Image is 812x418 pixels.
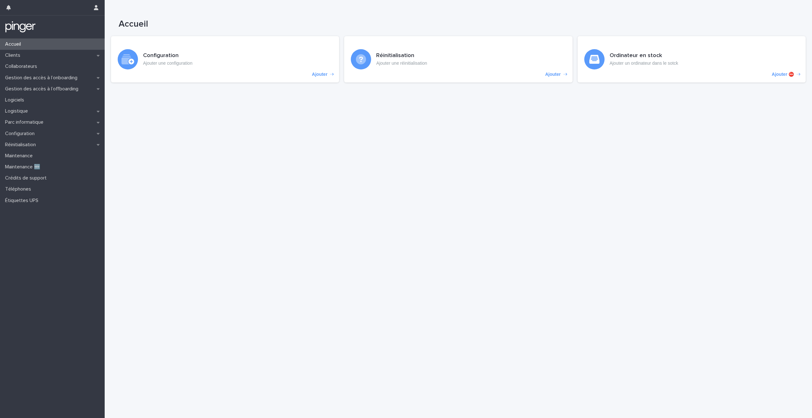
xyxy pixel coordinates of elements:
p: Maintenance [3,153,38,159]
p: Parc informatique [3,119,49,125]
h3: Réinitialisation [376,52,427,59]
p: Accueil [3,41,26,47]
p: Maintenance 🆕 [3,164,45,170]
p: Ajouter un ordinateur dans le sotck [610,61,678,66]
p: Logiciels [3,97,29,103]
p: Ajouter [545,72,561,77]
p: Logistique [3,108,33,114]
p: Étiquettes UPS [3,198,43,204]
p: Réinitialisation [3,142,41,148]
p: Ajouter [312,72,327,77]
h3: Configuration [143,52,193,59]
h3: Ordinateur en stock [610,52,678,59]
p: Ajouter une configuration [143,61,193,66]
img: mTgBEunGTSyRkCgitkcU [5,21,36,33]
a: Ajouter [344,36,572,82]
a: Ajouter ⛔️ [578,36,806,82]
p: Collaborateurs [3,63,42,69]
a: Ajouter [111,36,339,82]
p: Téléphones [3,186,36,192]
p: Crédits de support [3,175,52,181]
p: Ajouter une réinitialisation [376,61,427,66]
p: Gestion des accès à l’onboarding [3,75,82,81]
p: Clients [3,52,25,58]
p: Configuration [3,131,40,137]
h1: Accueil [119,19,428,30]
p: Ajouter ⛔️ [772,72,794,77]
p: Gestion des accès à l’offboarding [3,86,83,92]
